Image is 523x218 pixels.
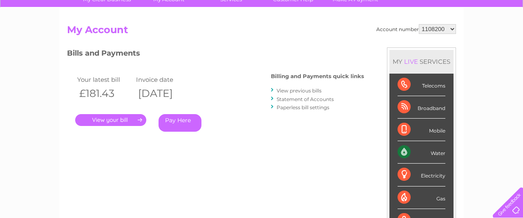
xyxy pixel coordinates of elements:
a: Pay Here [159,114,201,132]
h2: My Account [67,24,456,40]
th: £181.43 [75,85,134,102]
img: logo.png [18,21,60,46]
div: Water [398,141,445,164]
a: Statement of Accounts [277,96,334,102]
div: Clear Business is a trading name of Verastar Limited (registered in [GEOGRAPHIC_DATA] No. 3667643... [69,4,455,40]
a: Paperless bill settings [277,104,329,110]
div: Electricity [398,164,445,186]
a: Log out [496,35,515,41]
a: Water [379,35,395,41]
div: Broadband [398,96,445,119]
a: 0333 014 3131 [369,4,425,14]
a: Blog [452,35,464,41]
a: . [75,114,146,126]
a: Telecoms [422,35,447,41]
div: Telecoms [398,74,445,96]
a: View previous bills [277,88,322,94]
td: Invoice date [134,74,193,85]
div: Gas [398,187,445,209]
td: Your latest bill [75,74,134,85]
th: [DATE] [134,85,193,102]
div: MY SERVICES [389,50,454,73]
h3: Bills and Payments [67,47,364,62]
div: LIVE [402,58,420,65]
h4: Billing and Payments quick links [271,73,364,79]
div: Account number [376,24,456,34]
a: Energy [400,35,418,41]
a: Contact [469,35,489,41]
div: Mobile [398,119,445,141]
